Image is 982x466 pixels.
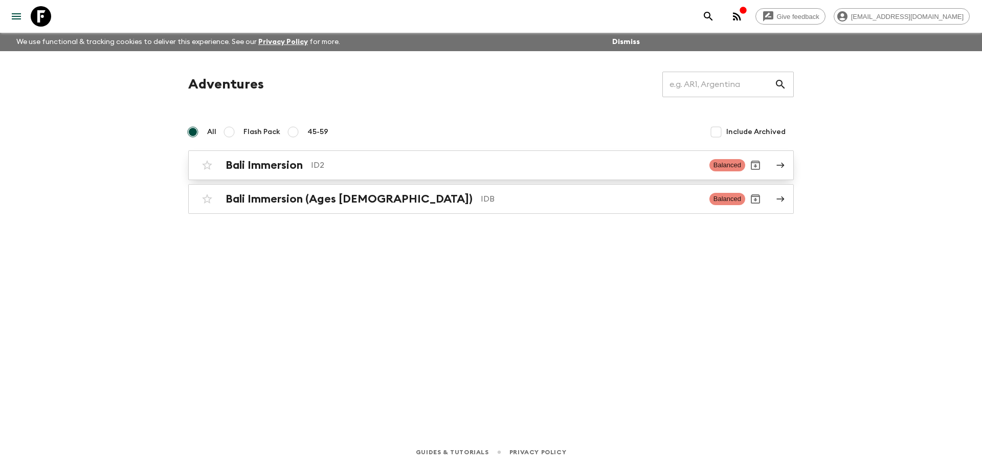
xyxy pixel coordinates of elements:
span: 45-59 [307,127,328,137]
span: Flash Pack [243,127,280,137]
button: Dismiss [610,35,642,49]
span: [EMAIL_ADDRESS][DOMAIN_NAME] [845,13,969,20]
a: Privacy Policy [509,447,566,458]
button: search adventures [698,6,719,27]
h2: Bali Immersion (Ages [DEMOGRAPHIC_DATA]) [226,192,473,206]
a: Give feedback [755,8,825,25]
a: Bali Immersion (Ages [DEMOGRAPHIC_DATA])IDBBalancedArchive [188,184,794,214]
button: Archive [745,189,766,209]
span: Give feedback [771,13,825,20]
span: Include Archived [726,127,786,137]
p: ID2 [311,159,701,171]
span: Balanced [709,193,745,205]
p: We use functional & tracking cookies to deliver this experience. See our for more. [12,33,344,51]
div: [EMAIL_ADDRESS][DOMAIN_NAME] [834,8,970,25]
button: menu [6,6,27,27]
h1: Adventures [188,74,264,95]
input: e.g. AR1, Argentina [662,70,774,99]
span: All [207,127,216,137]
a: Bali ImmersionID2BalancedArchive [188,150,794,180]
p: IDB [481,193,701,205]
span: Balanced [709,159,745,171]
h2: Bali Immersion [226,159,303,172]
button: Archive [745,155,766,175]
a: Guides & Tutorials [416,447,489,458]
a: Privacy Policy [258,38,308,46]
